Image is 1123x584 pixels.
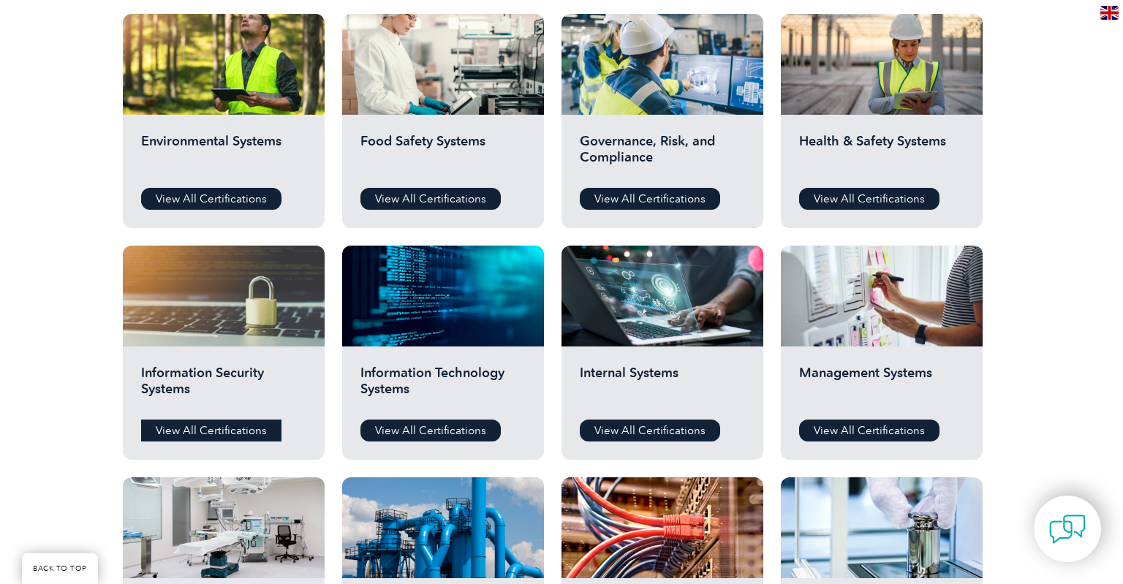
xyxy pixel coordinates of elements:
a: View All Certifications [141,420,281,441]
a: View All Certifications [360,420,501,441]
img: contact-chat.png [1049,511,1086,547]
h2: Health & Safety Systems [799,133,964,177]
h2: Internal Systems [580,365,745,409]
h2: Food Safety Systems [360,133,526,177]
a: View All Certifications [360,188,501,210]
h2: Information Security Systems [141,365,306,409]
img: en [1100,6,1119,20]
a: BACK TO TOP [22,553,98,584]
h2: Management Systems [799,365,964,409]
a: View All Certifications [799,420,939,441]
h2: Environmental Systems [141,133,306,177]
a: View All Certifications [141,188,281,210]
h2: Information Technology Systems [360,365,526,409]
a: View All Certifications [580,420,720,441]
a: View All Certifications [799,188,939,210]
h2: Governance, Risk, and Compliance [580,133,745,177]
a: View All Certifications [580,188,720,210]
